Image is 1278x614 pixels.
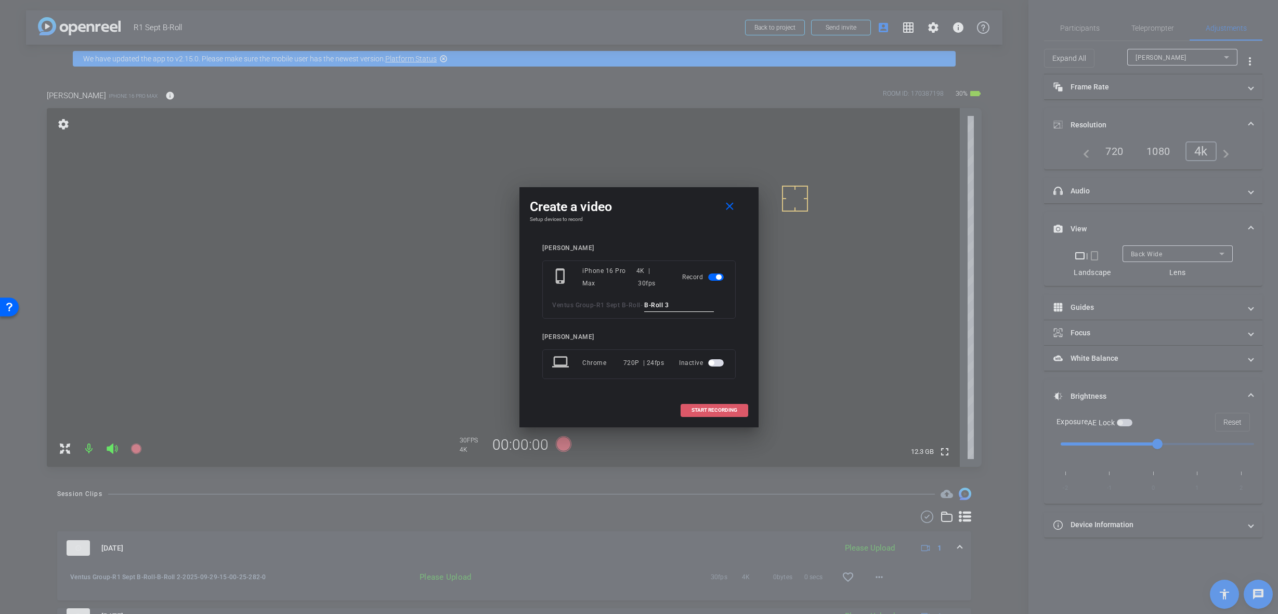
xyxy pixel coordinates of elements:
mat-icon: phone_iphone [552,268,571,286]
span: - [641,302,643,309]
div: Record [682,265,726,290]
div: Create a video [530,198,748,216]
span: - [594,302,596,309]
div: iPhone 16 Pro Max [582,265,636,290]
div: [PERSON_NAME] [542,244,736,252]
div: Chrome [582,354,623,372]
button: START RECORDING [681,404,748,417]
div: [PERSON_NAME] [542,333,736,341]
input: ENTER HERE [644,299,714,312]
span: Ventus Group [552,302,594,309]
mat-icon: laptop [552,354,571,372]
span: R1 Sept B-Roll [596,302,641,309]
span: START RECORDING [692,408,737,413]
div: 4K | 30fps [636,265,667,290]
mat-icon: close [723,200,736,213]
div: 720P | 24fps [623,354,664,372]
div: Inactive [679,354,726,372]
h4: Setup devices to record [530,216,748,223]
